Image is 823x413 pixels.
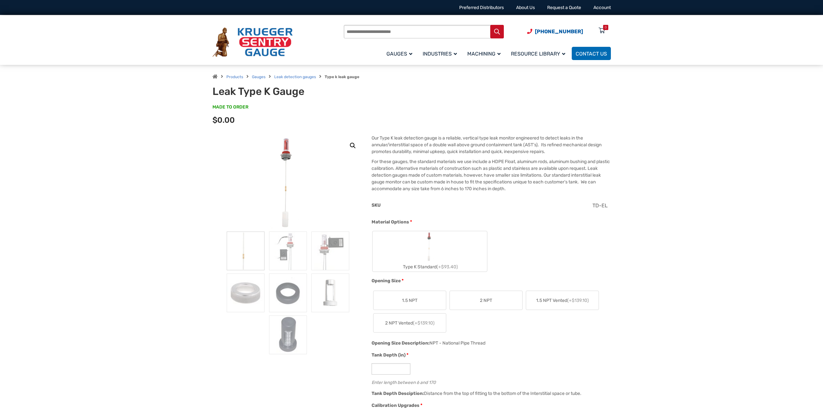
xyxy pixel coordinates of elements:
[269,232,307,270] img: Leak Type K Gauge - Image 2
[372,403,419,408] span: Calibration Upgrades
[592,202,608,209] span: TD-EL
[372,340,429,346] span: Opening Size Description:
[437,264,458,270] span: (+$93.40)
[372,158,611,192] p: For these gauges, the standard materials we use include a HDPE Float, aluminum rods, aluminum bus...
[226,75,243,79] a: Products
[372,219,409,225] span: Material Options
[373,231,487,272] label: Type K Standard
[212,116,235,125] span: $0.00
[274,75,316,79] a: Leak detection gauges
[547,5,581,10] a: Request a Quote
[419,46,463,61] a: Industries
[507,46,572,61] a: Resource Library
[424,391,581,396] div: Distance from the top of fitting to the bottom of the Interstitial space or tube.
[212,27,293,57] img: Krueger Sentry Gauge
[311,274,349,312] img: ALG-OF
[252,75,265,79] a: Gauges
[429,340,485,346] div: NPT - National Pipe Thread
[212,85,372,98] h1: Leak Type K Gauge
[268,135,308,232] img: Leak Detection Gauge
[402,297,417,304] span: 1.5 NPT
[372,378,607,385] div: Enter length between 6 and 170
[423,51,457,57] span: Industries
[385,320,435,326] span: 2 NPT Vented
[467,51,501,57] span: Machining
[511,51,565,57] span: Resource Library
[383,46,419,61] a: Gauges
[572,47,611,60] a: Contact Us
[406,352,408,358] abbr: required
[372,391,424,396] span: Tank Depth Desciption:
[536,297,589,304] span: 1.5 NPT Vented
[567,298,589,303] span: (+$139.10)
[227,232,265,270] img: Leak Detection Gauge
[527,27,583,36] a: Phone Number (920) 434-8860
[576,51,607,57] span: Contact Us
[605,25,607,30] div: 0
[402,277,404,284] abbr: required
[480,297,492,304] span: 2 NPT
[311,232,349,270] img: Leak Type K Gauge - Image 3
[410,219,412,225] abbr: required
[373,262,487,272] div: Type K Standard
[420,402,422,409] abbr: required
[269,274,307,312] img: Leak Type K Gauge - Image 5
[372,135,611,155] p: Our Type K leak detection gauge is a reliable, vertical type leak monitor engineered to detect le...
[227,274,265,312] img: Leak Type K Gauge - Image 4
[516,5,535,10] a: About Us
[372,352,406,358] span: Tank Depth (in)
[535,28,583,35] span: [PHONE_NUMBER]
[372,202,381,208] span: SKU
[212,104,248,110] span: MADE TO ORDER
[372,278,401,284] span: Opening Size
[347,140,359,151] a: View full-screen image gallery
[593,5,611,10] a: Account
[413,320,435,326] span: (+$139.10)
[463,46,507,61] a: Machining
[325,75,359,79] strong: Type k leak gauge
[269,315,307,354] img: Leak Type K Gauge - Image 7
[423,231,436,262] img: Leak Detection Gauge
[386,51,412,57] span: Gauges
[459,5,504,10] a: Preferred Distributors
